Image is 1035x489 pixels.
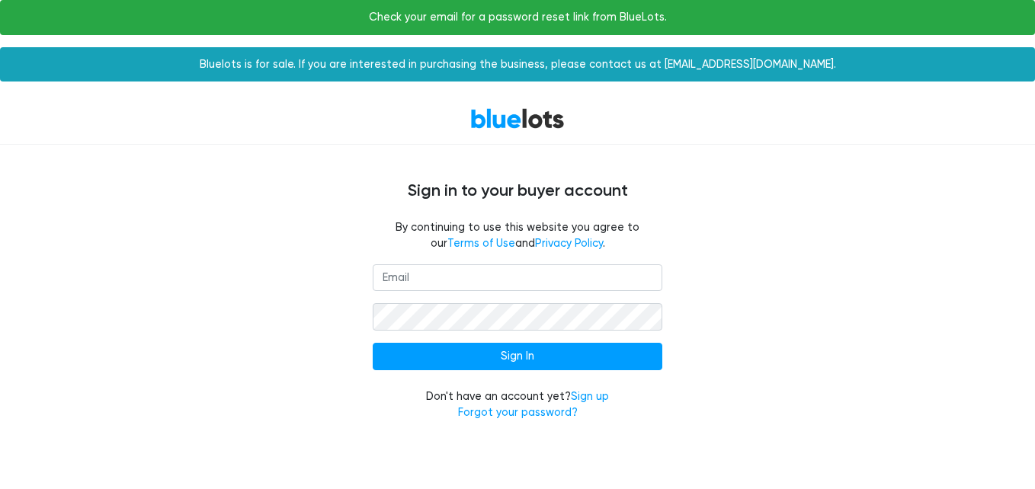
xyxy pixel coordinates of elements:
a: Terms of Use [447,237,515,250]
input: Email [373,264,662,292]
a: BlueLots [470,107,565,129]
a: Forgot your password? [458,406,578,419]
div: Don't have an account yet? [373,388,662,421]
a: Privacy Policy [535,237,603,250]
input: Sign In [373,343,662,370]
fieldset: By continuing to use this website you agree to our and . [373,219,662,252]
h4: Sign in to your buyer account [60,181,975,201]
a: Sign up [571,390,609,403]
